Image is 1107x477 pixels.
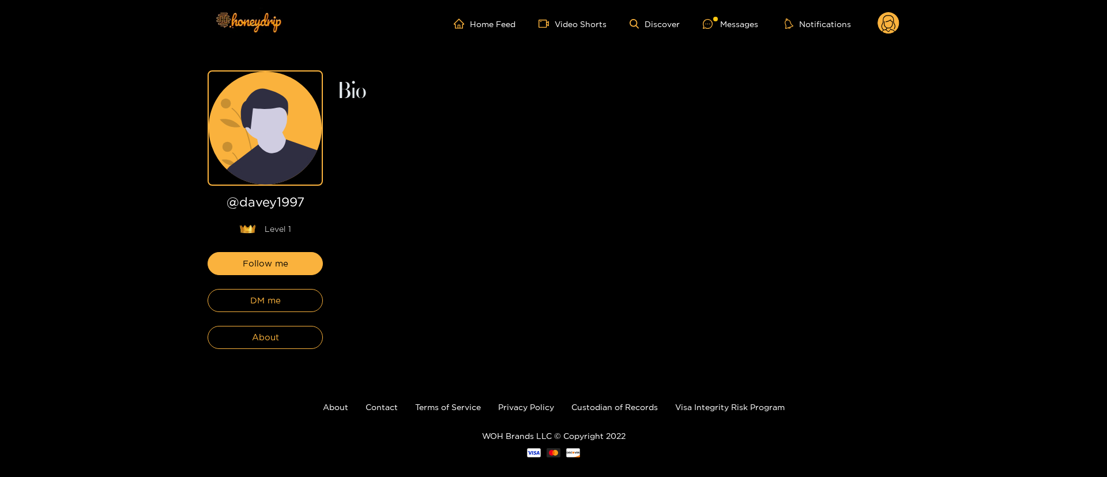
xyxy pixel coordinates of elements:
[571,403,658,411] a: Custodian of Records
[630,19,680,29] a: Discover
[454,18,470,29] span: home
[454,18,515,29] a: Home Feed
[539,18,555,29] span: video-camera
[539,18,607,29] a: Video Shorts
[323,403,348,411] a: About
[337,82,899,102] h2: Bio
[208,289,323,312] button: DM me
[250,294,281,307] span: DM me
[208,252,323,275] button: Follow me
[252,330,279,344] span: About
[265,223,291,235] span: Level 1
[781,18,854,29] button: Notifications
[208,326,323,349] button: About
[239,224,256,234] img: lavel grade
[675,403,785,411] a: Visa Integrity Risk Program
[366,403,398,411] a: Contact
[498,403,554,411] a: Privacy Policy
[703,17,758,31] div: Messages
[208,195,323,214] h1: @ davey1997
[243,257,288,271] span: Follow me
[415,403,481,411] a: Terms of Service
